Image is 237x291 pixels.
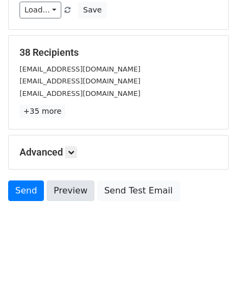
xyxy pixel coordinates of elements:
[47,180,94,201] a: Preview
[183,239,237,291] iframe: Chat Widget
[97,180,180,201] a: Send Test Email
[20,2,61,18] a: Load...
[20,89,140,98] small: [EMAIL_ADDRESS][DOMAIN_NAME]
[20,47,217,59] h5: 38 Recipients
[183,239,237,291] div: Tiện ích trò chuyện
[20,146,217,158] h5: Advanced
[8,180,44,201] a: Send
[20,77,140,85] small: [EMAIL_ADDRESS][DOMAIN_NAME]
[78,2,106,18] button: Save
[20,65,140,73] small: [EMAIL_ADDRESS][DOMAIN_NAME]
[20,105,65,118] a: +35 more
